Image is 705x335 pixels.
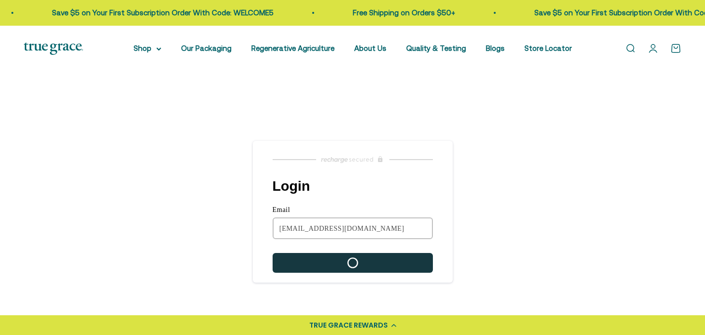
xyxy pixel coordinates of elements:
[406,44,466,52] a: Quality & Testing
[309,320,388,331] div: TRUE GRACE REWARDS
[181,44,232,52] a: Our Packaging
[251,44,334,52] a: Regenerative Agriculture
[273,206,433,217] label: Email
[353,8,455,17] a: Free Shipping on Orders $50+
[273,217,433,239] input: Email
[312,259,443,267] span: Send login code (sends SMS and email)
[354,44,386,52] a: About Us
[524,44,572,52] a: Store Locator
[52,7,274,19] p: Save $5 on Your First Subscription Order With Code: WELCOME5
[253,153,453,167] a: Recharge Subscriptions website
[486,44,505,52] a: Blogs
[134,42,161,54] summary: Shop
[273,178,453,194] h1: Login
